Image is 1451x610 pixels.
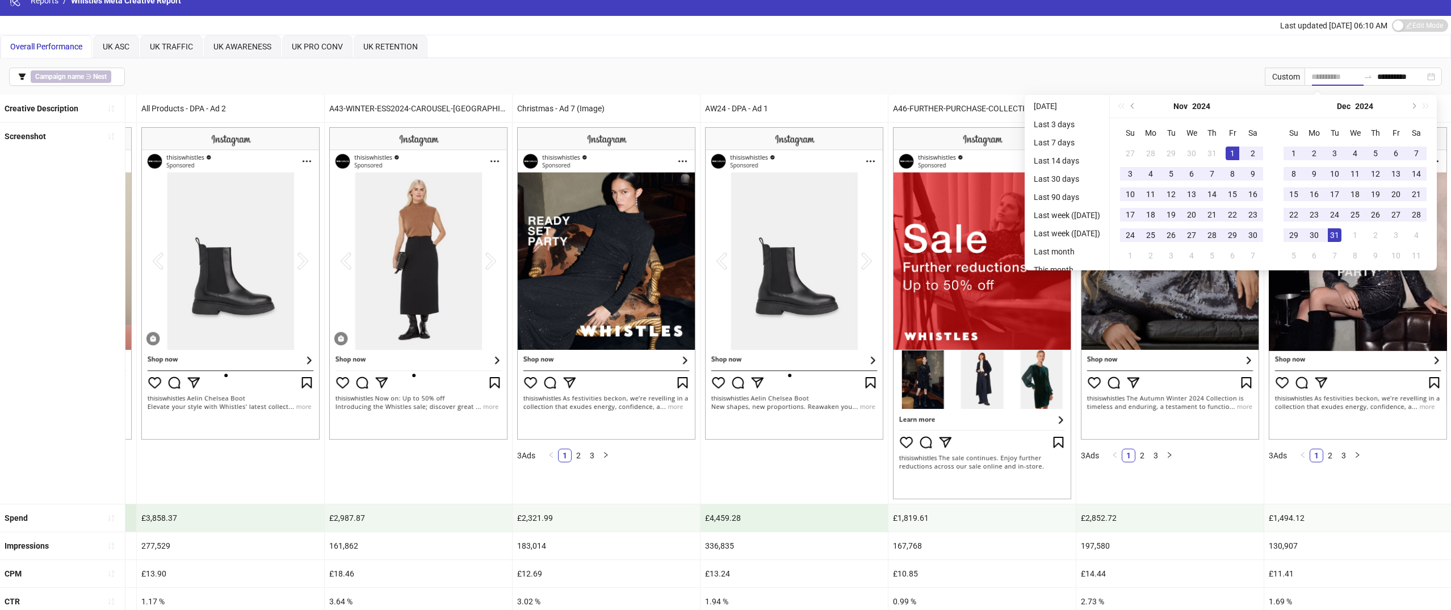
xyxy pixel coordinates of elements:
[517,127,695,440] img: Screenshot 6652485925531
[1164,249,1178,262] div: 3
[1365,225,1386,245] td: 2025-01-02
[325,504,512,532] div: £2,987.87
[1389,147,1403,160] div: 6
[1389,187,1403,201] div: 20
[1324,225,1345,245] td: 2024-12-31
[1144,228,1158,242] div: 25
[701,560,888,587] div: £13.24
[1265,68,1305,86] div: Custom
[1205,228,1219,242] div: 28
[1406,204,1427,225] td: 2024-12-28
[1324,123,1345,143] th: Tu
[1389,208,1403,222] div: 27
[513,95,700,122] div: Christmas - Ad 7 (Image)
[1120,245,1140,266] td: 2024-12-01
[1287,208,1301,222] div: 22
[1029,227,1105,240] li: Last week ([DATE])
[1406,123,1427,143] th: Sa
[1324,184,1345,204] td: 2024-12-17
[1164,187,1178,201] div: 12
[1144,249,1158,262] div: 2
[1284,245,1304,266] td: 2025-01-05
[1310,449,1323,462] li: 1
[1120,123,1140,143] th: Su
[1226,187,1239,201] div: 15
[5,132,46,141] b: Screenshot
[1108,449,1122,462] button: left
[888,95,1076,122] div: A46-FURTHER-PURCHASE-COLLECTION-[GEOGRAPHIC_DATA]
[1161,225,1181,245] td: 2024-11-26
[1246,208,1260,222] div: 23
[1122,449,1135,462] a: 1
[1328,187,1341,201] div: 17
[1205,249,1219,262] div: 5
[1140,204,1161,225] td: 2024-11-18
[1226,167,1239,181] div: 8
[1364,72,1373,81] span: swap-right
[1246,249,1260,262] div: 7
[1246,167,1260,181] div: 9
[1324,164,1345,184] td: 2024-12-10
[572,449,585,462] a: 2
[10,42,82,51] span: Overall Performance
[1386,184,1406,204] td: 2024-12-20
[1246,147,1260,160] div: 2
[1284,225,1304,245] td: 2024-12-29
[1345,123,1365,143] th: We
[1076,504,1264,532] div: £2,852.72
[1029,172,1105,186] li: Last 30 days
[1296,449,1310,462] button: left
[107,105,115,112] span: sort-ascending
[1161,123,1181,143] th: Tu
[1365,123,1386,143] th: Th
[1226,249,1239,262] div: 6
[1324,245,1345,266] td: 2025-01-07
[107,542,115,550] span: sort-ascending
[1355,95,1373,118] button: Choose a year
[1354,452,1361,458] span: right
[1287,187,1301,201] div: 15
[1140,245,1161,266] td: 2024-12-02
[1185,208,1198,222] div: 20
[1369,147,1382,160] div: 5
[93,73,107,81] b: Nest
[1029,118,1105,131] li: Last 3 days
[1144,208,1158,222] div: 18
[1386,123,1406,143] th: Fr
[1140,225,1161,245] td: 2024-11-25
[1386,164,1406,184] td: 2024-12-13
[1246,187,1260,201] div: 16
[137,95,324,122] div: All Products - DPA - Ad 2
[1123,208,1137,222] div: 17
[1181,204,1202,225] td: 2024-11-20
[1369,228,1382,242] div: 2
[1406,164,1427,184] td: 2024-12-14
[1369,249,1382,262] div: 9
[1304,204,1324,225] td: 2024-12-23
[1161,143,1181,164] td: 2024-10-29
[1287,228,1301,242] div: 29
[1222,245,1243,266] td: 2024-12-06
[1164,228,1178,242] div: 26
[1243,143,1263,164] td: 2024-11-02
[1123,187,1137,201] div: 10
[1328,208,1341,222] div: 24
[1287,249,1301,262] div: 5
[548,452,555,458] span: left
[107,514,115,522] span: sort-ascending
[1202,164,1222,184] td: 2024-11-07
[1185,167,1198,181] div: 6
[31,70,111,83] span: ∋
[1324,449,1336,462] a: 2
[544,449,558,462] li: Previous Page
[1284,184,1304,204] td: 2024-12-15
[513,504,700,532] div: £2,321.99
[1222,143,1243,164] td: 2024-11-01
[1144,187,1158,201] div: 11
[1185,147,1198,160] div: 30
[1202,143,1222,164] td: 2024-10-31
[1296,449,1310,462] li: Previous Page
[1120,184,1140,204] td: 2024-11-10
[1144,167,1158,181] div: 4
[1345,245,1365,266] td: 2025-01-08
